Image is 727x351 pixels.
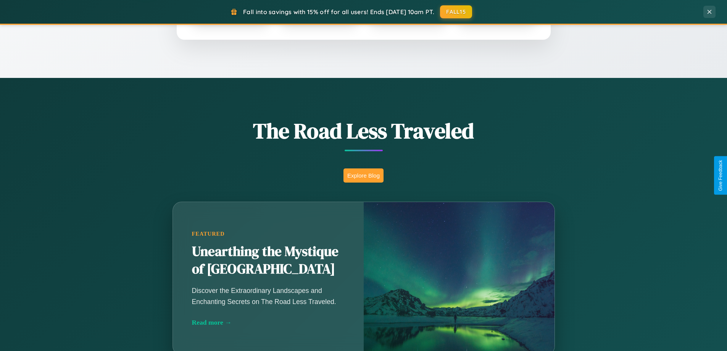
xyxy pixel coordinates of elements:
button: FALL15 [440,5,472,18]
span: Fall into savings with 15% off for all users! Ends [DATE] 10am PT. [243,8,434,16]
div: Featured [192,231,345,237]
h1: The Road Less Traveled [135,116,593,146]
p: Discover the Extraordinary Landscapes and Enchanting Secrets on The Road Less Traveled. [192,285,345,307]
button: Explore Blog [343,168,384,183]
div: Read more → [192,319,345,327]
div: Give Feedback [718,160,723,191]
h2: Unearthing the Mystique of [GEOGRAPHIC_DATA] [192,243,345,278]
